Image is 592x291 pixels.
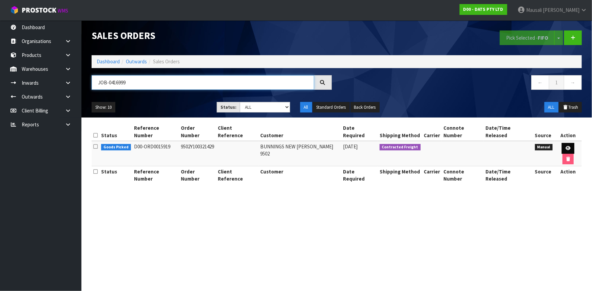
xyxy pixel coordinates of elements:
a: 1 [549,75,564,90]
button: Show: 10 [92,102,115,113]
button: ALL [545,102,558,113]
img: cube-alt.png [10,6,19,14]
th: Client Reference [216,123,259,141]
th: Carrier [422,123,442,141]
th: Carrier [422,166,442,184]
th: Shipping Method [378,123,422,141]
th: Order Number [179,166,216,184]
th: Status [99,123,133,141]
span: Mausali [526,7,542,13]
strong: D00 - DATS PTY LTD [463,6,503,12]
button: All [300,102,312,113]
td: BUNNINGS NEW [PERSON_NAME] 9502 [259,141,341,166]
th: Source [533,166,555,184]
th: Date Required [341,166,378,184]
th: Status [99,166,133,184]
span: Contracted Freight [380,144,421,151]
th: Reference Number [133,166,179,184]
button: Trash [559,102,582,113]
span: Goods Picked [101,144,131,151]
span: ProStock [22,6,56,15]
th: Order Number [179,123,216,141]
td: 9502Y100321429 [179,141,216,166]
th: Date Required [341,123,378,141]
h1: Sales Orders [92,30,332,41]
th: Action [554,123,582,141]
th: Customer [259,123,341,141]
strong: FIFO [538,35,548,41]
span: Sales Orders [153,58,180,65]
nav: Page navigation [342,75,582,92]
a: D00 - DATS PTY LTD [460,4,507,15]
a: Dashboard [97,58,120,65]
th: Client Reference [216,166,259,184]
a: ← [531,75,549,90]
th: Reference Number [133,123,179,141]
th: Source [533,123,555,141]
th: Date/Time Released [484,123,533,141]
input: Search sales orders [92,75,314,90]
th: Shipping Method [378,166,422,184]
th: Customer [259,166,341,184]
span: Manual [535,144,553,151]
th: Connote Number [442,123,484,141]
span: [PERSON_NAME] [543,7,579,13]
small: WMS [58,7,68,14]
a: Outwards [126,58,147,65]
button: Pick Selected -FIFO [500,30,555,45]
strong: Status: [221,104,236,110]
button: Back Orders [350,102,380,113]
td: D00-ORD0015919 [133,141,179,166]
span: [DATE] [343,143,358,150]
a: → [564,75,582,90]
th: Action [554,166,582,184]
th: Date/Time Released [484,166,533,184]
button: Standard Orders [313,102,350,113]
th: Connote Number [442,166,484,184]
